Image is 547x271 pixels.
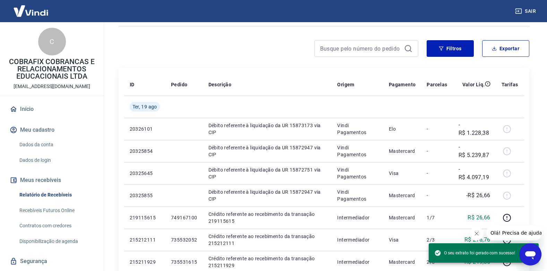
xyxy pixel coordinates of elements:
p: Elo [389,125,416,132]
p: Vindi Pagamentos [337,122,377,136]
p: Mastercard [389,192,416,199]
p: Vindi Pagamentos [337,166,377,180]
p: -R$ 1.228,38 [459,121,490,137]
p: 735531615 [171,259,197,265]
span: O seu extrato foi gerado com sucesso! [434,250,515,256]
p: R$ 26,66 [468,213,490,222]
p: Mastercard [389,214,416,221]
p: Intermediador [337,214,377,221]
p: -R$ 4.097,19 [459,165,490,182]
p: 215212111 [130,236,160,243]
p: 749167100 [171,214,197,221]
input: Busque pelo número do pedido [320,43,401,54]
p: Débito referente à liquidação da UR 15873173 via CIP [208,122,326,136]
p: - [427,125,447,132]
a: Início [8,102,95,117]
p: R$ 276,76 [464,236,490,244]
p: Mastercard [389,259,416,265]
p: Intermediador [337,259,377,265]
p: Visa [389,236,416,243]
p: COBRAFIX COBRANCAS E RELACIONAMENTOS EDUCACIONAIS LTDA [6,58,98,80]
p: 2/3 [427,236,447,243]
p: [EMAIL_ADDRESS][DOMAIN_NAME] [14,83,90,90]
iframe: Mensagem da empresa [486,225,541,241]
button: Meus recebíveis [8,173,95,188]
p: 1/7 [427,214,447,221]
span: Ter, 19 ago [133,103,157,110]
iframe: Fechar mensagem [470,227,484,241]
p: - [427,148,447,155]
a: Relatório de Recebíveis [17,188,95,202]
p: Tarifas [502,81,518,88]
button: Filtros [427,40,474,57]
p: Crédito referente ao recebimento da transação 219115615 [208,211,326,225]
p: Mastercard [389,148,416,155]
p: Débito referente à liquidação da UR 15872947 via CIP [208,144,326,158]
p: Intermediador [337,236,377,243]
p: 20326101 [130,125,160,132]
a: Segurança [8,254,95,269]
p: 735532052 [171,236,197,243]
p: Pagamento [389,81,416,88]
p: Parcelas [427,81,447,88]
p: Descrição [208,81,232,88]
p: 2/5 [427,259,447,265]
p: -R$ 5.239,87 [459,143,490,159]
p: Vindi Pagamentos [337,189,377,202]
p: 20325854 [130,148,160,155]
p: - [427,170,447,177]
span: Olá! Precisa de ajuda? [4,5,58,10]
p: Valor Líq. [462,81,485,88]
button: Sair [514,5,539,18]
p: Origem [337,81,354,88]
button: Exportar [482,40,529,57]
p: - [427,192,447,199]
p: -R$ 26,66 [466,191,490,200]
p: Pedido [171,81,187,88]
div: C [38,28,66,55]
img: Vindi [8,0,53,21]
a: Dados de login [17,153,95,167]
p: Crédito referente ao recebimento da transação 215211929 [208,255,326,269]
p: 215211929 [130,259,160,265]
a: Dados da conta [17,138,95,152]
p: Débito referente à liquidação da UR 15872751 via CIP [208,166,326,180]
p: 20325855 [130,192,160,199]
p: 20325645 [130,170,160,177]
p: Débito referente à liquidação da UR 15872947 via CIP [208,189,326,202]
p: Crédito referente ao recebimento da transação 215212111 [208,233,326,247]
p: 219115615 [130,214,160,221]
a: Recebíveis Futuros Online [17,203,95,218]
iframe: Botão para abrir a janela de mensagens [519,243,541,265]
p: Vindi Pagamentos [337,144,377,158]
p: Visa [389,170,416,177]
a: Disponibilização de agenda [17,234,95,248]
p: ID [130,81,135,88]
button: Meu cadastro [8,122,95,138]
a: Contratos com credores [17,219,95,233]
